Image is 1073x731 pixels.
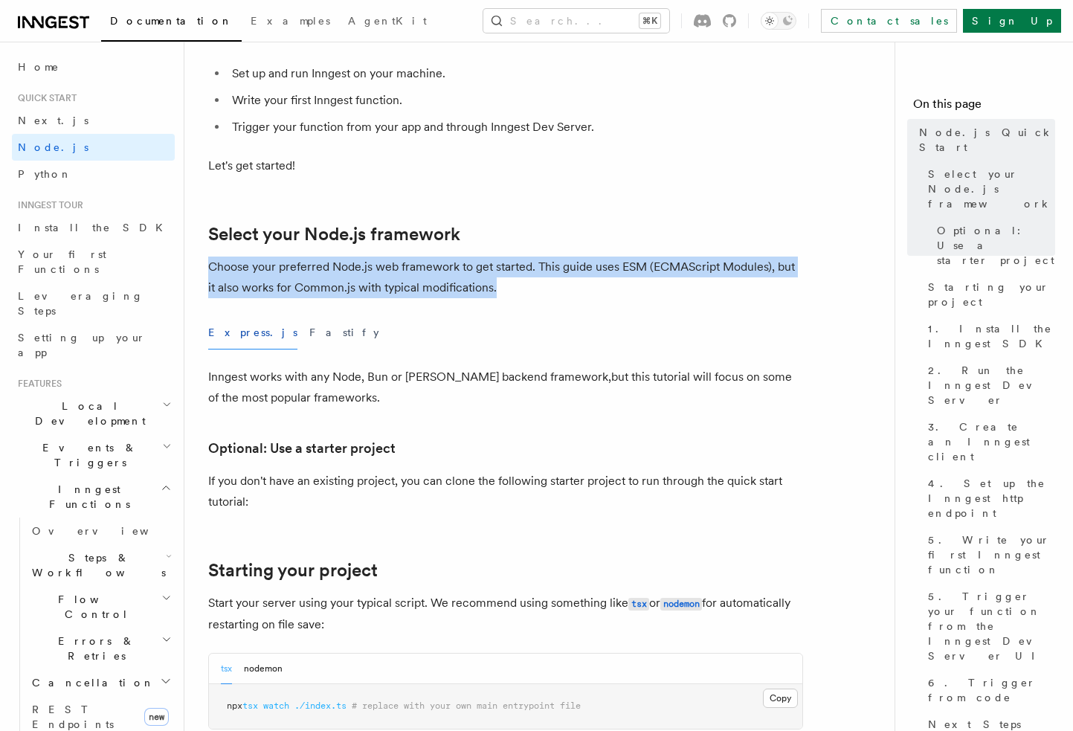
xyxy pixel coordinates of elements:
button: Search...⌘K [483,9,669,33]
a: Python [12,161,175,187]
code: tsx [628,598,649,611]
span: # replace with your own main entrypoint file [352,701,581,711]
span: Cancellation [26,675,155,690]
a: Starting your project [208,560,378,581]
span: Examples [251,15,330,27]
button: Fastify [309,316,379,350]
h4: On this page [913,95,1055,119]
span: Quick start [12,92,77,104]
span: Overview [32,525,185,537]
a: Node.js [12,134,175,161]
code: nodemon [660,598,702,611]
span: 3. Create an Inngest client [928,419,1055,464]
span: watch [263,701,289,711]
a: 2. Run the Inngest Dev Server [922,357,1055,413]
span: Local Development [12,399,162,428]
span: 6. Trigger from code [928,675,1055,705]
a: 6. Trigger from code [922,669,1055,711]
span: ./index.ts [294,701,347,711]
button: Toggle dark mode [761,12,796,30]
span: 2. Run the Inngest Dev Server [928,363,1055,408]
span: tsx [242,701,258,711]
span: Node.js [18,141,88,153]
span: Documentation [110,15,233,27]
li: Trigger your function from your app and through Inngest Dev Server. [228,117,803,138]
span: npx [227,701,242,711]
span: Next.js [18,115,88,126]
a: 5. Trigger your function from the Inngest Dev Server UI [922,583,1055,669]
span: 1. Install the Inngest SDK [928,321,1055,351]
a: Setting up your app [12,324,175,366]
span: Features [12,378,62,390]
a: Your first Functions [12,241,175,283]
a: Overview [26,518,175,544]
li: Write your first Inngest function. [228,90,803,111]
button: Copy [763,689,798,708]
span: Install the SDK [18,222,172,234]
button: Flow Control [26,586,175,628]
a: Sign Up [963,9,1061,33]
p: Start your server using your typical script. We recommend using something like or for automatical... [208,593,803,635]
a: Leveraging Steps [12,283,175,324]
a: Select your Node.js framework [922,161,1055,217]
span: Node.js Quick Start [919,125,1055,155]
span: Optional: Use a starter project [937,223,1055,268]
span: REST Endpoints [32,703,114,730]
a: AgentKit [339,4,436,40]
button: Inngest Functions [12,476,175,518]
button: Cancellation [26,669,175,696]
a: tsx [628,596,649,610]
button: Express.js [208,316,297,350]
a: Select your Node.js framework [208,224,460,245]
span: new [144,708,169,726]
span: Home [18,59,59,74]
button: nodemon [244,654,283,684]
a: Install the SDK [12,214,175,241]
span: Flow Control [26,592,161,622]
a: 5. Write your first Inngest function [922,526,1055,583]
span: Setting up your app [18,332,146,358]
p: If you don't have an existing project, you can clone the following starter project to run through... [208,471,803,512]
li: Set up and run Inngest on your machine. [228,63,803,84]
a: 3. Create an Inngest client [922,413,1055,470]
span: Inngest tour [12,199,83,211]
a: Home [12,54,175,80]
span: Leveraging Steps [18,290,144,317]
span: Events & Triggers [12,440,162,470]
p: Let's get started! [208,155,803,176]
a: 1. Install the Inngest SDK [922,315,1055,357]
button: Local Development [12,393,175,434]
a: Examples [242,4,339,40]
a: Starting your project [922,274,1055,315]
a: Optional: Use a starter project [931,217,1055,274]
a: Node.js Quick Start [913,119,1055,161]
span: 4. Set up the Inngest http endpoint [928,476,1055,521]
a: Documentation [101,4,242,42]
span: 5. Trigger your function from the Inngest Dev Server UI [928,589,1055,663]
a: 4. Set up the Inngest http endpoint [922,470,1055,526]
span: Errors & Retries [26,634,161,663]
span: Select your Node.js framework [928,167,1055,211]
span: Your first Functions [18,248,106,275]
span: Python [18,168,72,180]
button: Steps & Workflows [26,544,175,586]
a: Contact sales [821,9,957,33]
a: Optional: Use a starter project [208,438,396,459]
kbd: ⌘K [639,13,660,28]
a: Next.js [12,107,175,134]
p: Choose your preferred Node.js web framework to get started. This guide uses ESM (ECMAScript Modul... [208,257,803,298]
button: Events & Triggers [12,434,175,476]
p: Inngest works with any Node, Bun or [PERSON_NAME] backend framework,but this tutorial will focus ... [208,367,803,408]
a: nodemon [660,596,702,610]
span: 5. Write your first Inngest function [928,532,1055,577]
button: Errors & Retries [26,628,175,669]
span: Inngest Functions [12,482,161,512]
span: AgentKit [348,15,427,27]
button: tsx [221,654,232,684]
span: Steps & Workflows [26,550,166,580]
span: Starting your project [928,280,1055,309]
